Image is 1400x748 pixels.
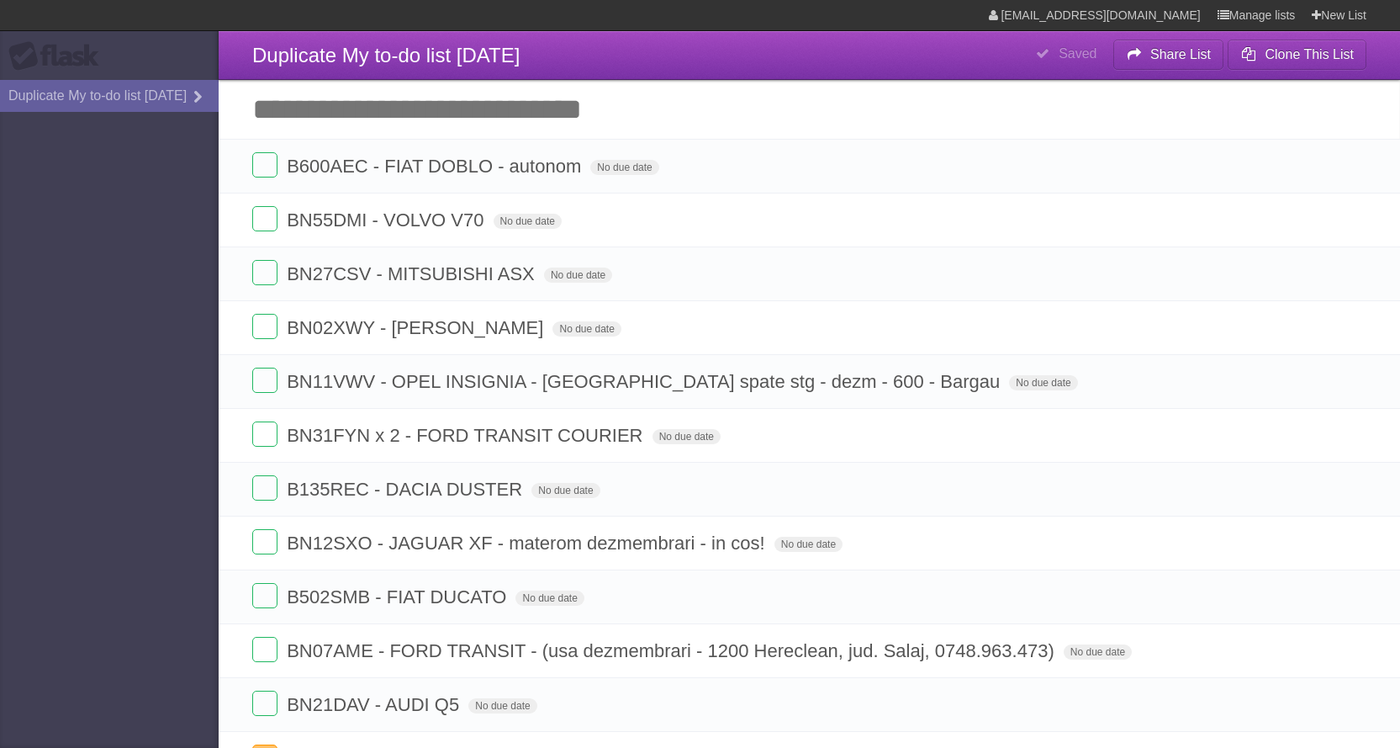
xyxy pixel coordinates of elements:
span: B502SMB - FIAT DUCATO [287,586,510,607]
label: Done [252,529,277,554]
div: Flask [8,41,109,72]
span: No due date [494,214,562,229]
b: Share List [1150,47,1211,61]
span: BN31FYN x 2 - FORD TRANSIT COURIER [287,425,647,446]
span: BN27CSV - MITSUBISHI ASX [287,263,539,284]
span: No due date [652,429,721,444]
span: B600AEC - FIAT DOBLO - autonom [287,156,585,177]
span: BN02XWY - [PERSON_NAME] [287,317,547,338]
span: No due date [1009,375,1077,390]
span: Duplicate My to-do list [DATE] [252,44,520,66]
label: Done [252,152,277,178]
label: Done [252,206,277,231]
label: Done [252,637,277,662]
label: Done [252,475,277,501]
b: Clone This List [1265,47,1354,61]
span: No due date [552,321,621,337]
span: No due date [544,268,612,283]
span: No due date [590,160,658,175]
span: No due date [468,698,536,714]
span: No due date [515,591,584,606]
span: No due date [774,537,843,552]
button: Share List [1113,40,1224,70]
label: Done [252,314,277,339]
span: No due date [1064,645,1132,660]
label: Done [252,583,277,608]
b: Saved [1059,46,1096,61]
span: BN55DMI - VOLVO V70 [287,210,488,231]
span: BN11VWV - OPEL INSIGNIA - [GEOGRAPHIC_DATA] spate stg - dezm - 600 - Bargau [287,371,1004,392]
span: B135REC - DACIA DUSTER [287,479,526,500]
button: Clone This List [1228,40,1366,70]
span: BN07AME - FORD TRANSIT - (usa dezmembrari - 1200 Hereclean, jud. Salaj, 0748.963.473) [287,640,1059,661]
label: Done [252,691,277,716]
span: No due date [531,483,600,498]
span: BN12SXO - JAGUAR XF - materom dezmembrari - in cos! [287,533,769,554]
label: Done [252,368,277,393]
label: Done [252,422,277,447]
label: Done [252,260,277,285]
span: BN21DAV - AUDI Q5 [287,694,463,715]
